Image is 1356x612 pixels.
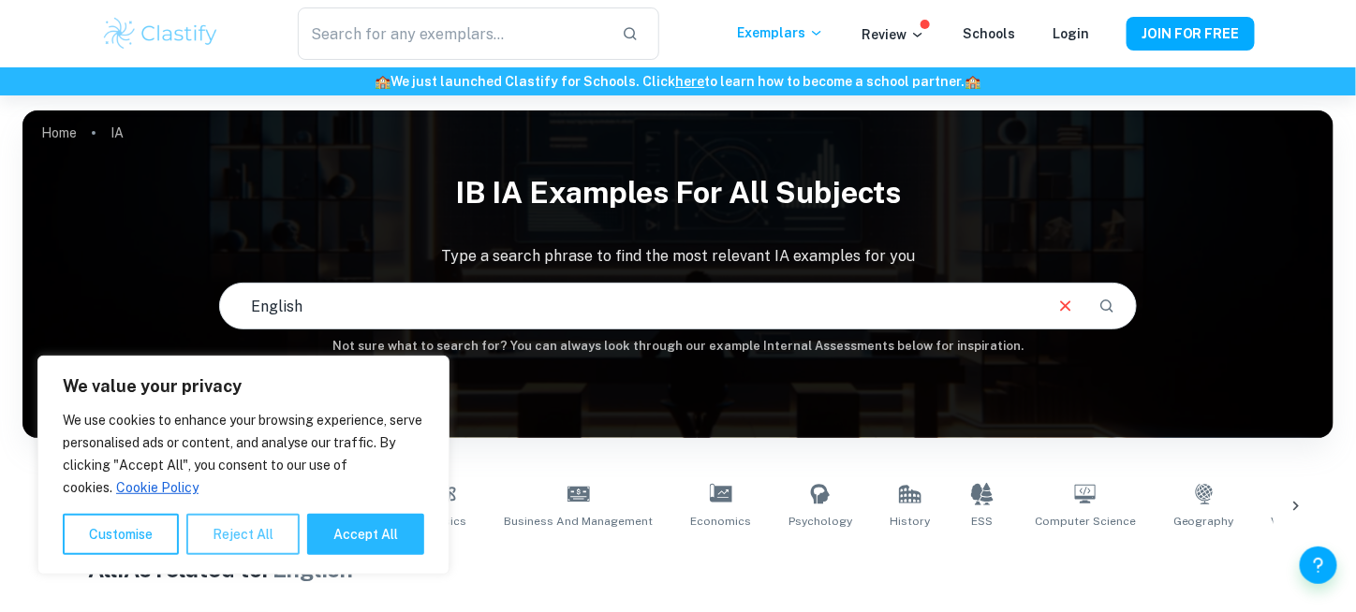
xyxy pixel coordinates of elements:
[1035,513,1136,530] span: Computer Science
[1173,513,1234,530] span: Geography
[37,356,450,575] div: We value your privacy
[220,280,1040,332] input: E.g. player arrangements, enthalpy of combustion, analysis of a big city...
[4,71,1352,92] h6: We just launched Clastify for Schools. Click to learn how to become a school partner.
[298,7,607,60] input: Search for any exemplars...
[1053,26,1089,41] a: Login
[862,24,925,45] p: Review
[789,513,852,530] span: Psychology
[63,375,424,398] p: We value your privacy
[965,74,981,89] span: 🏫
[111,123,124,143] p: IA
[972,513,994,530] span: ESS
[22,163,1334,223] h1: IB IA examples for all subjects
[690,513,751,530] span: Economics
[88,552,1268,586] h1: All IAs related to:
[376,74,391,89] span: 🏫
[504,513,653,530] span: Business and Management
[307,514,424,555] button: Accept All
[186,514,300,555] button: Reject All
[115,479,199,496] a: Cookie Policy
[41,120,77,146] a: Home
[1091,290,1123,322] button: Search
[22,337,1334,356] h6: Not sure what to search for? You can always look through our example Internal Assessments below f...
[963,26,1015,41] a: Schools
[1127,17,1255,51] button: JOIN FOR FREE
[737,22,824,43] p: Exemplars
[63,514,179,555] button: Customise
[22,245,1334,268] p: Type a search phrase to find the most relevant IA examples for you
[63,409,424,499] p: We use cookies to enhance your browsing experience, serve personalised ads or content, and analys...
[1048,288,1083,324] button: Clear
[676,74,705,89] a: here
[101,15,220,52] img: Clastify logo
[1300,546,1337,584] button: Help and Feedback
[890,513,930,530] span: History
